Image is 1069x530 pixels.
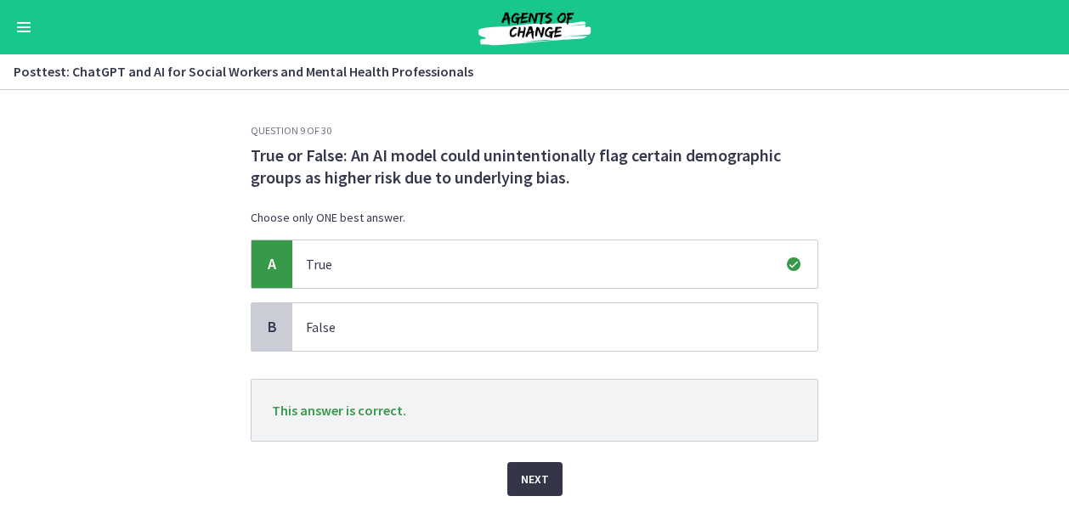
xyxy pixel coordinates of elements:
img: Agents of Change [433,7,636,48]
button: Next [507,462,563,496]
p: True [306,254,770,274]
span: This answer is correct. [272,402,406,419]
p: False [306,317,770,337]
span: Next [521,469,549,489]
button: Enable menu [14,17,34,37]
span: A [262,254,282,274]
h3: Question 9 of 30 [251,124,818,138]
span: B [262,317,282,337]
h3: Posttest: ChatGPT and AI for Social Workers and Mental Health Professionals [14,61,1035,82]
p: True or False: An AI model could unintentionally flag certain demographic groups as higher risk d... [251,144,818,189]
p: Choose only ONE best answer. [251,209,818,226]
